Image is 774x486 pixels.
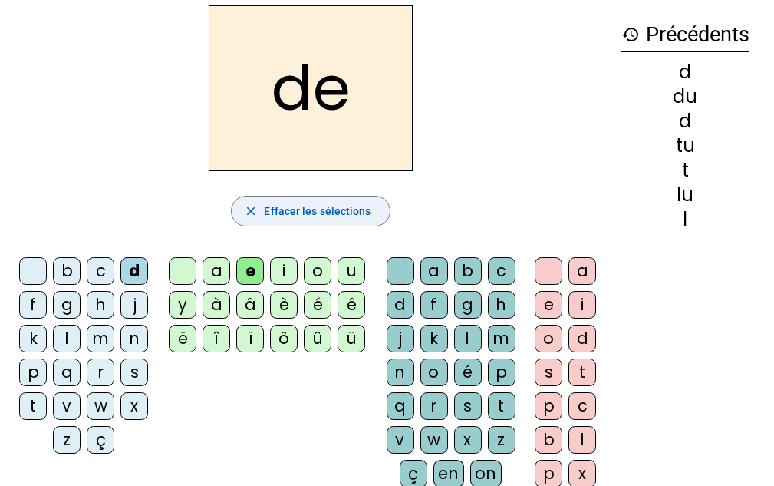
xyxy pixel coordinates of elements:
div: e [535,291,562,319]
div: ü [338,325,365,352]
div: b [535,426,562,454]
div: lu [621,186,749,204]
div: f [420,291,448,319]
div: c [488,257,515,285]
div: é [304,291,331,319]
div: s [535,359,562,386]
div: ï [236,325,264,352]
div: s [454,392,482,420]
div: h [87,291,114,319]
div: a [420,257,448,285]
div: u [338,257,365,285]
div: i [568,291,596,319]
div: a [203,257,230,285]
div: q [387,392,414,420]
div: h [488,291,515,319]
div: b [53,257,81,285]
div: p [535,392,562,420]
div: v [53,392,81,420]
div: r [420,392,448,420]
div: è [270,291,298,319]
div: q [53,359,81,386]
div: ë [169,325,196,352]
div: t [488,392,515,420]
div: o [535,325,562,352]
div: j [387,325,414,352]
div: n [387,359,414,386]
div: s [120,359,148,386]
div: d [621,112,749,131]
div: l [621,210,749,229]
div: e [236,257,264,285]
span: Effacer les sélections [264,202,371,220]
div: é [454,359,482,386]
div: g [454,291,482,319]
div: j [120,291,148,319]
div: d [387,291,414,319]
div: y [169,291,196,319]
div: ê [338,291,365,319]
div: f [19,291,47,319]
div: o [304,257,331,285]
div: m [87,325,114,352]
div: m [488,325,515,352]
div: a [568,257,596,285]
div: o [420,359,448,386]
div: z [53,426,81,454]
div: t [621,161,749,180]
div: l [568,426,596,454]
div: ô [270,325,298,352]
div: d [621,63,749,81]
div: k [19,325,47,352]
div: w [420,426,448,454]
div: n [120,325,148,352]
div: p [488,359,515,386]
div: l [454,325,482,352]
div: à [203,291,230,319]
div: î [203,325,230,352]
div: c [87,257,114,285]
div: i [270,257,298,285]
div: d [568,325,596,352]
div: k [420,325,448,352]
div: t [568,359,596,386]
div: v [387,426,414,454]
div: l [53,325,81,352]
mat-icon: history [621,25,640,44]
div: x [454,426,482,454]
div: z [488,426,515,454]
div: du [621,88,749,106]
div: d [120,257,148,285]
div: ç [87,426,114,454]
div: tu [621,137,749,155]
div: p [19,359,47,386]
div: c [568,392,596,420]
div: û [304,325,331,352]
div: g [53,291,81,319]
h2: de [209,5,413,171]
button: Effacer les sélections [231,196,390,226]
div: â [236,291,264,319]
div: r [87,359,114,386]
div: t [19,392,47,420]
div: w [87,392,114,420]
h3: Précédents [621,18,749,52]
mat-icon: close [244,204,258,218]
div: b [454,257,482,285]
div: x [120,392,148,420]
